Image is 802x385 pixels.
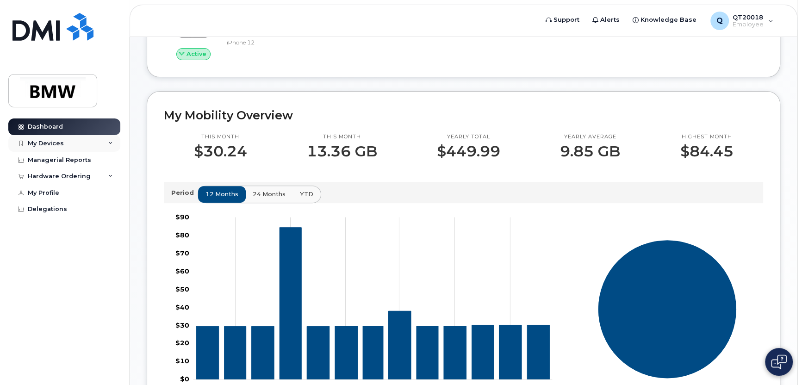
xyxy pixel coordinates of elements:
a: Knowledge Base [626,11,703,29]
p: This month [307,133,377,141]
tspan: $70 [175,249,189,257]
p: Yearly average [560,133,620,141]
tspan: $30 [175,321,189,329]
tspan: $10 [175,357,189,366]
tspan: $90 [175,213,189,221]
p: 13.36 GB [307,143,377,160]
p: $449.99 [437,143,500,160]
tspan: $60 [175,267,189,275]
a: Support [539,11,586,29]
p: 9.85 GB [560,143,620,160]
img: Open chat [771,354,787,369]
span: YTD [300,190,313,199]
a: Alerts [586,11,626,29]
span: Employee [733,21,764,28]
p: Highest month [680,133,733,141]
p: This month [194,133,247,141]
span: Q [716,15,723,26]
span: Support [553,15,579,25]
div: QT20018 [704,12,780,30]
tspan: $20 [175,339,189,348]
p: $84.45 [680,143,733,160]
span: Active [187,50,206,58]
div: iPhone 12 [227,38,302,46]
g: Series [597,240,737,379]
span: QT20018 [733,13,764,21]
p: Yearly total [437,133,500,141]
tspan: $80 [175,231,189,239]
p: Period [171,188,198,197]
h2: My Mobility Overview [164,108,763,122]
span: Alerts [600,15,620,25]
span: Knowledge Base [640,15,696,25]
tspan: $40 [175,303,189,311]
tspan: $50 [175,285,189,293]
span: 24 months [253,190,286,199]
p: $30.24 [194,143,247,160]
tspan: $0 [180,375,189,383]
